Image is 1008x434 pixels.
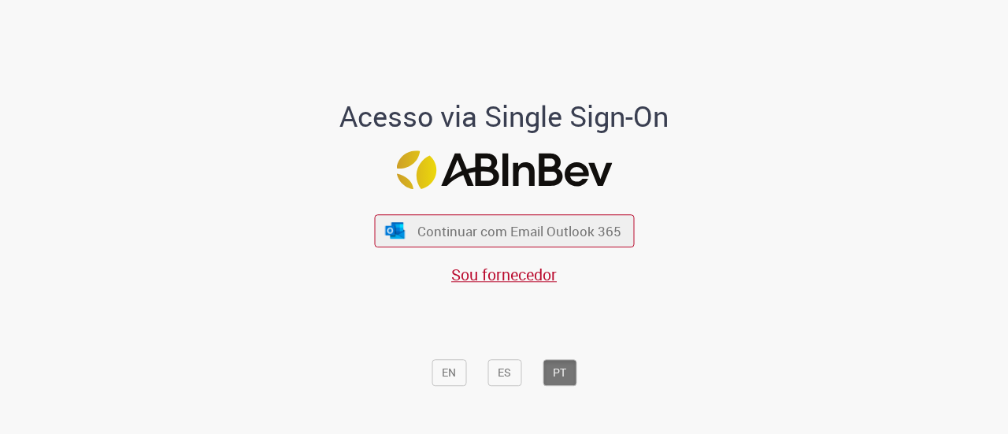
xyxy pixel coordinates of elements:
button: ES [487,359,521,386]
button: EN [432,359,466,386]
img: ícone Azure/Microsoft 360 [384,222,406,239]
img: Logo ABInBev [396,150,612,189]
button: ícone Azure/Microsoft 360 Continuar com Email Outlook 365 [374,215,634,247]
button: PT [543,359,576,386]
a: Sou fornecedor [451,264,557,285]
h1: Acesso via Single Sign-On [286,101,723,132]
span: Continuar com Email Outlook 365 [417,222,621,240]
